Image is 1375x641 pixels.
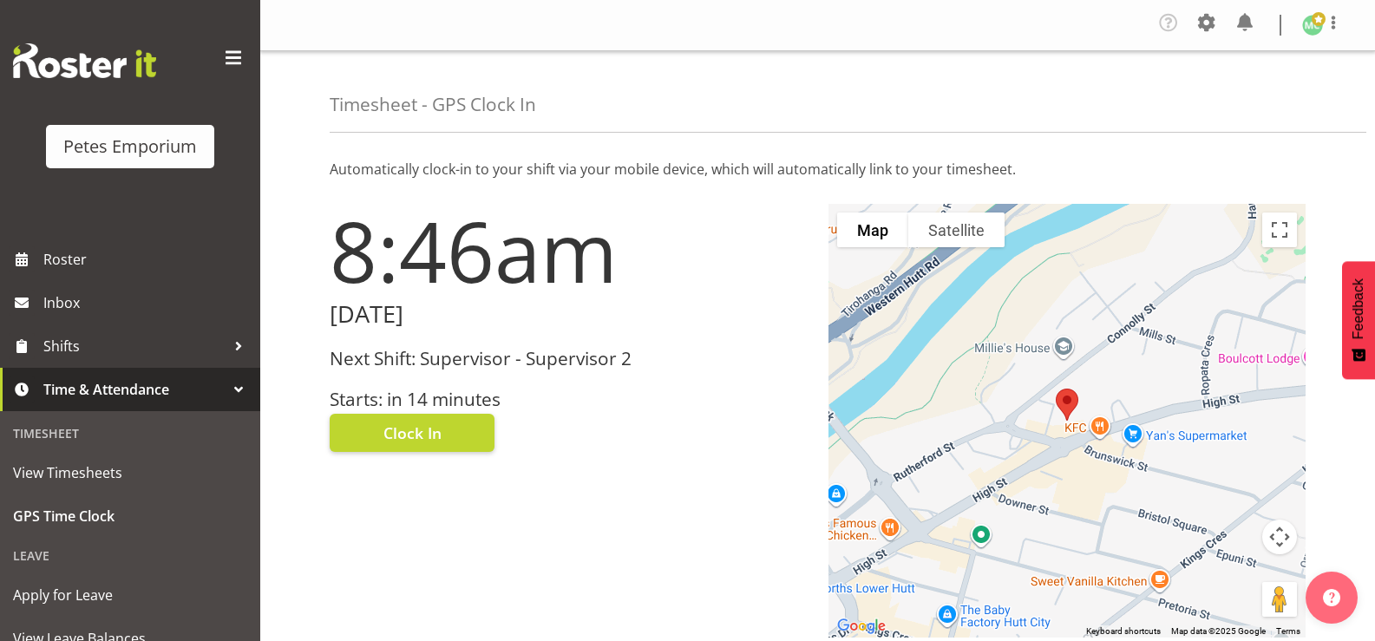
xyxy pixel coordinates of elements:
[1323,589,1340,606] img: help-xxl-2.png
[13,582,247,608] span: Apply for Leave
[833,615,890,638] a: Open this area in Google Maps (opens a new window)
[43,333,226,359] span: Shifts
[13,503,247,529] span: GPS Time Clock
[4,573,256,617] a: Apply for Leave
[4,415,256,451] div: Timesheet
[330,204,808,298] h1: 8:46am
[43,290,252,316] span: Inbox
[13,460,247,486] span: View Timesheets
[330,414,494,452] button: Clock In
[330,159,1306,180] p: Automatically clock-in to your shift via your mobile device, which will automatically link to you...
[1262,582,1297,617] button: Drag Pegman onto the map to open Street View
[330,349,808,369] h3: Next Shift: Supervisor - Supervisor 2
[908,213,1005,247] button: Show satellite imagery
[4,451,256,494] a: View Timesheets
[1262,213,1297,247] button: Toggle fullscreen view
[1276,626,1300,636] a: Terms (opens in new tab)
[833,615,890,638] img: Google
[4,538,256,573] div: Leave
[43,246,252,272] span: Roster
[43,376,226,402] span: Time & Attendance
[1342,261,1375,379] button: Feedback - Show survey
[4,494,256,538] a: GPS Time Clock
[330,301,808,328] h2: [DATE]
[330,389,808,409] h3: Starts: in 14 minutes
[63,134,197,160] div: Petes Emporium
[837,213,908,247] button: Show street map
[1302,15,1323,36] img: melissa-cowen2635.jpg
[1262,520,1297,554] button: Map camera controls
[1351,278,1366,339] span: Feedback
[330,95,536,114] h4: Timesheet - GPS Clock In
[383,422,442,444] span: Clock In
[13,43,156,78] img: Rosterit website logo
[1171,626,1266,636] span: Map data ©2025 Google
[1086,625,1161,638] button: Keyboard shortcuts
